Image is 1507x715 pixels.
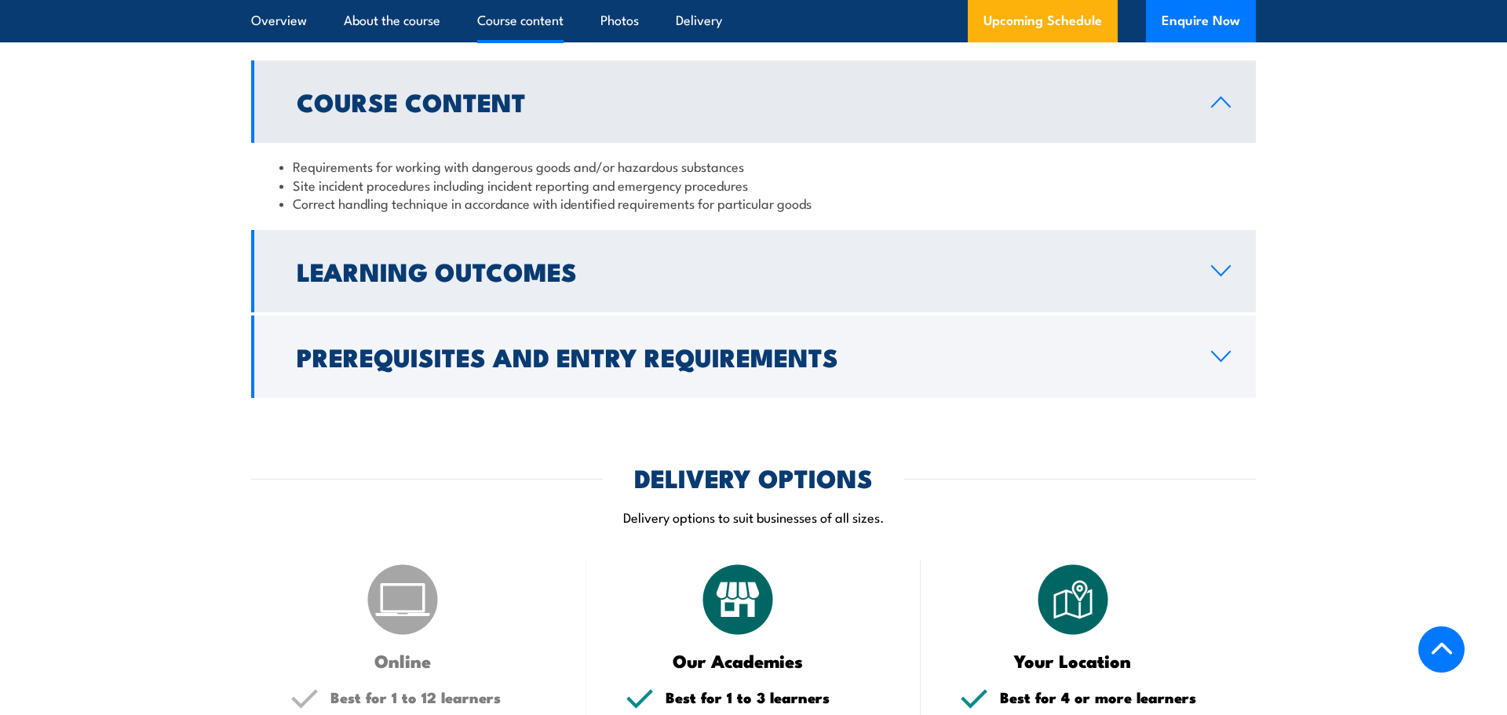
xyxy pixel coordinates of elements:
h3: Our Academies [626,651,851,669]
h5: Best for 4 or more learners [1000,690,1217,705]
li: Requirements for working with dangerous goods and/or hazardous substances [279,157,1228,175]
h2: DELIVERY OPTIONS [634,466,873,488]
a: Learning Outcomes [251,230,1256,312]
p: Delivery options to suit businesses of all sizes. [251,508,1256,526]
li: Correct handling technique in accordance with identified requirements for particular goods [279,194,1228,212]
h5: Best for 1 to 3 learners [666,690,882,705]
li: Site incident procedures including incident reporting and emergency procedures [279,176,1228,194]
h5: Best for 1 to 12 learners [330,690,547,705]
h3: Your Location [960,651,1185,669]
a: Course Content [251,60,1256,143]
h3: Online [290,651,516,669]
h2: Learning Outcomes [297,260,1186,282]
h2: Course Content [297,90,1186,112]
a: Prerequisites and Entry Requirements [251,316,1256,398]
h2: Prerequisites and Entry Requirements [297,345,1186,367]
